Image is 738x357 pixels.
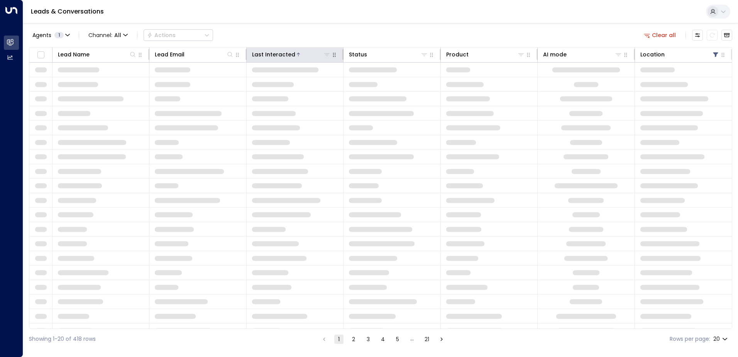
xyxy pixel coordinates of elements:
[640,50,719,59] div: Location
[319,334,447,344] nav: pagination navigation
[349,50,428,59] div: Status
[29,335,96,343] div: Showing 1-20 of 418 rows
[437,335,446,344] button: Go to next page
[58,50,90,59] div: Lead Name
[692,30,703,41] button: Customize
[31,7,104,16] a: Leads & Conversations
[54,32,64,38] span: 1
[252,50,331,59] div: Last Interacted
[114,32,121,38] span: All
[349,50,367,59] div: Status
[85,30,131,41] span: Channel:
[155,50,184,59] div: Lead Email
[252,50,295,59] div: Last Interacted
[721,30,732,41] button: Archived Leads
[446,50,469,59] div: Product
[378,335,388,344] button: Go to page 4
[334,335,344,344] button: page 1
[640,50,665,59] div: Location
[144,29,213,41] div: Button group with a nested menu
[543,50,567,59] div: AI mode
[422,335,432,344] button: Go to page 21
[393,335,402,344] button: Go to page 5
[364,335,373,344] button: Go to page 3
[147,32,176,39] div: Actions
[543,50,622,59] div: AI mode
[155,50,234,59] div: Lead Email
[670,335,710,343] label: Rows per page:
[85,30,131,41] button: Channel:All
[32,32,51,38] span: Agents
[58,50,137,59] div: Lead Name
[713,333,729,345] div: 20
[707,30,718,41] span: Refresh
[408,335,417,344] div: …
[641,30,679,41] button: Clear all
[29,30,73,41] button: Agents1
[446,50,525,59] div: Product
[144,29,213,41] button: Actions
[349,335,358,344] button: Go to page 2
